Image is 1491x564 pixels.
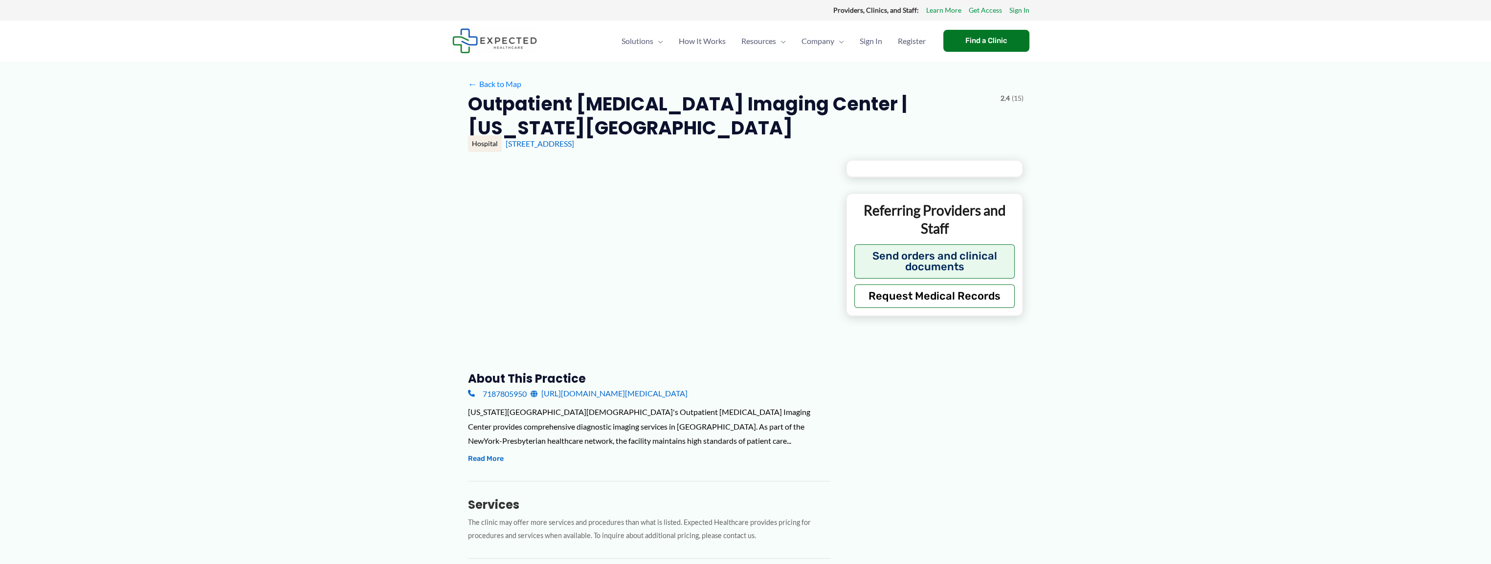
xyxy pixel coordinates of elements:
[468,405,830,448] div: [US_STATE][GEOGRAPHIC_DATA][DEMOGRAPHIC_DATA]'s Outpatient [MEDICAL_DATA] Imaging Center provides...
[468,77,521,91] a: ←Back to Map
[801,24,834,58] span: Company
[468,497,830,512] h3: Services
[741,24,776,58] span: Resources
[898,24,926,58] span: Register
[653,24,663,58] span: Menu Toggle
[854,201,1015,237] p: Referring Providers and Staff
[452,28,537,53] img: Expected Healthcare Logo - side, dark font, small
[468,135,502,152] div: Hospital
[671,24,734,58] a: How It Works
[860,24,882,58] span: Sign In
[614,24,671,58] a: SolutionsMenu Toggle
[833,6,919,14] strong: Providers, Clinics, and Staff:
[1009,4,1029,17] a: Sign In
[1012,92,1024,105] span: (15)
[506,139,574,148] a: [STREET_ADDRESS]
[468,453,504,465] button: Read More
[468,79,477,88] span: ←
[854,244,1015,279] button: Send orders and clinical documents
[943,30,1029,52] a: Find a Clinic
[1001,92,1010,105] span: 2.4
[834,24,844,58] span: Menu Toggle
[468,92,993,140] h2: Outpatient [MEDICAL_DATA] Imaging Center | [US_STATE][GEOGRAPHIC_DATA]
[468,371,830,386] h3: About this practice
[926,4,961,17] a: Learn More
[622,24,653,58] span: Solutions
[468,386,527,401] a: 7187805950
[890,24,934,58] a: Register
[854,284,1015,308] button: Request Medical Records
[776,24,786,58] span: Menu Toggle
[468,516,830,542] p: The clinic may offer more services and procedures than what is listed. Expected Healthcare provid...
[531,386,688,401] a: [URL][DOMAIN_NAME][MEDICAL_DATA]
[734,24,794,58] a: ResourcesMenu Toggle
[614,24,934,58] nav: Primary Site Navigation
[679,24,726,58] span: How It Works
[969,4,1002,17] a: Get Access
[852,24,890,58] a: Sign In
[794,24,852,58] a: CompanyMenu Toggle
